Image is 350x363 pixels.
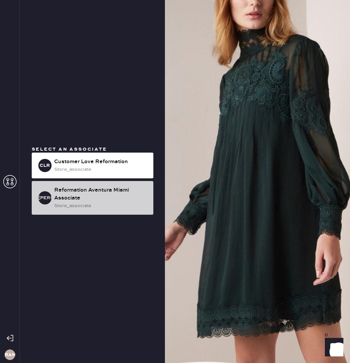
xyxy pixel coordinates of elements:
[32,146,107,152] span: Select an associate
[38,196,52,200] h3: [PERSON_NAME]
[40,163,50,168] h3: CLR
[54,166,148,173] div: store_associate
[54,202,148,209] div: store_associate
[54,158,148,166] div: Customer Love Reformation
[5,352,15,357] h3: RAM
[319,333,347,362] iframe: Front Chat
[54,186,148,202] div: Reformation Aventura Miami Associate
